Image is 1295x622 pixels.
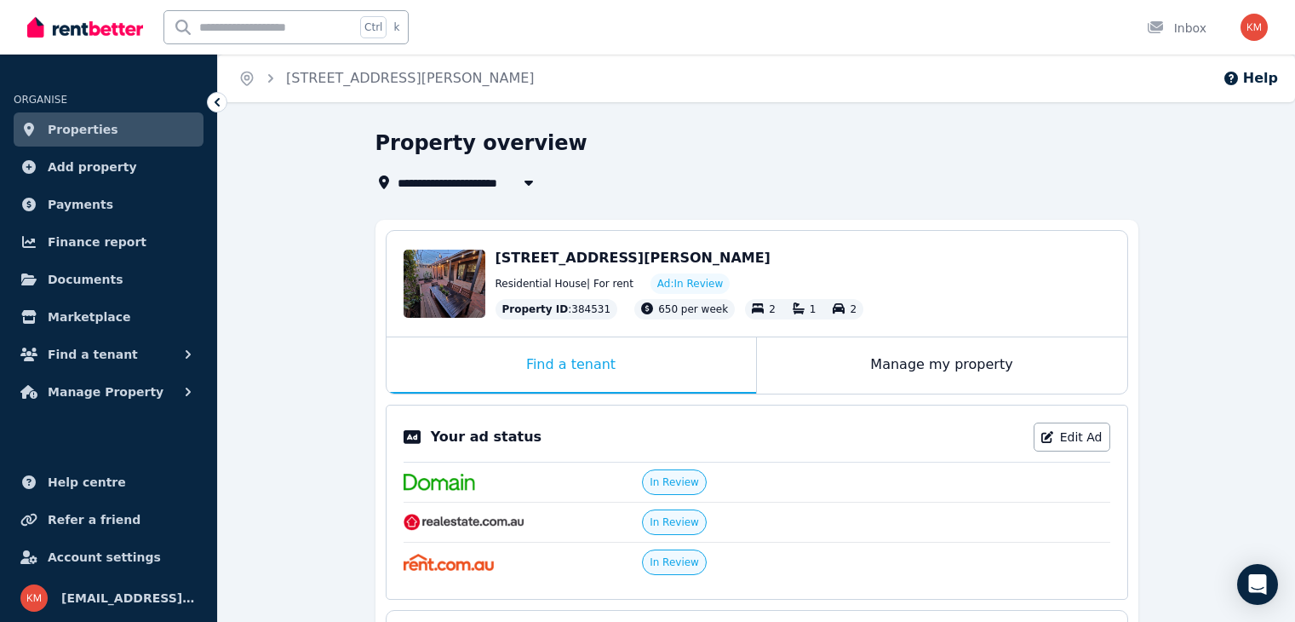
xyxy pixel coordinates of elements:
[14,540,203,574] a: Account settings
[27,14,143,40] img: RentBetter
[48,157,137,177] span: Add property
[650,556,699,569] span: In Review
[496,250,771,266] span: [STREET_ADDRESS][PERSON_NAME]
[650,475,699,489] span: In Review
[48,232,146,252] span: Finance report
[810,303,817,315] span: 1
[502,302,569,316] span: Property ID
[61,588,197,608] span: [EMAIL_ADDRESS][DOMAIN_NAME]
[650,515,699,529] span: In Review
[48,269,123,290] span: Documents
[404,474,475,491] img: Domain.com.au
[431,427,541,447] p: Your ad status
[387,337,756,394] div: Find a tenant
[404,554,495,571] img: Rent.com.au
[496,277,633,291] span: Residential House | For rent
[48,119,118,140] span: Properties
[14,225,203,259] a: Finance report
[393,20,399,34] span: k
[14,337,203,371] button: Find a tenant
[1147,20,1206,37] div: Inbox
[14,112,203,147] a: Properties
[14,465,203,499] a: Help centre
[1034,423,1110,452] a: Edit Ad
[14,94,67,106] span: ORGANISE
[14,375,203,409] button: Manage Property
[375,130,587,157] h1: Property overview
[48,472,126,492] span: Help centre
[218,55,555,102] nav: Breadcrumb
[1223,68,1278,89] button: Help
[496,299,618,320] div: : 384531
[657,277,723,291] span: Ad: In Review
[14,300,203,334] a: Marketplace
[757,337,1127,394] div: Manage my property
[360,16,387,38] span: Ctrl
[14,503,203,537] a: Refer a friend
[48,307,130,327] span: Marketplace
[1241,14,1268,41] img: km.redding1@gmail.com
[658,303,728,315] span: 650 per week
[48,547,161,567] span: Account settings
[48,344,138,365] span: Find a tenant
[14,187,203,222] a: Payments
[850,303,857,315] span: 2
[286,70,535,86] a: [STREET_ADDRESS][PERSON_NAME]
[1237,564,1278,605] div: Open Intercom Messenger
[48,382,163,402] span: Manage Property
[14,262,203,297] a: Documents
[20,585,48,612] img: km.redding1@gmail.com
[14,150,203,184] a: Add property
[48,510,140,530] span: Refer a friend
[48,194,113,215] span: Payments
[404,514,525,531] img: RealEstate.com.au
[769,303,776,315] span: 2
